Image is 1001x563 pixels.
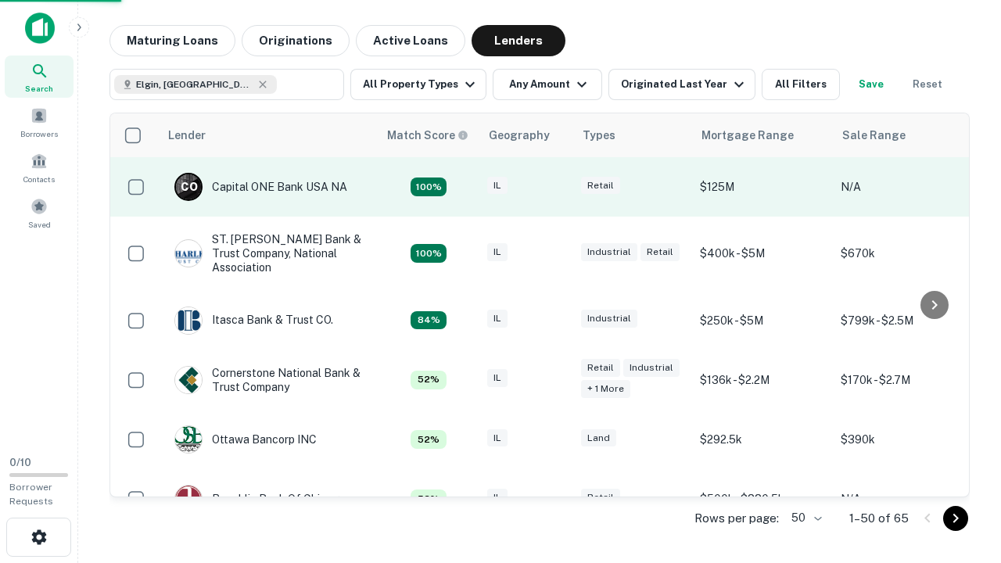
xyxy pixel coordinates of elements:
td: $125M [692,157,833,217]
div: Ottawa Bancorp INC [174,425,317,454]
td: $799k - $2.5M [833,291,974,350]
td: N/A [833,469,974,529]
div: Lender [168,126,206,145]
div: Capitalize uses an advanced AI algorithm to match your search with the best lender. The match sco... [411,489,447,508]
th: Types [573,113,692,157]
div: 50 [785,507,824,529]
img: picture [175,486,202,512]
div: Types [583,126,615,145]
td: N/A [833,157,974,217]
img: picture [175,426,202,453]
div: Capitalize uses an advanced AI algorithm to match your search with the best lender. The match sco... [411,244,447,263]
div: Capitalize uses an advanced AI algorithm to match your search with the best lender. The match sco... [411,178,447,196]
div: Retail [581,359,620,377]
th: Mortgage Range [692,113,833,157]
div: Industrial [581,310,637,328]
span: Saved [28,218,51,231]
a: Saved [5,192,74,234]
div: Cornerstone National Bank & Trust Company [174,366,362,394]
iframe: Chat Widget [923,438,1001,513]
span: Search [25,82,53,95]
div: Land [581,429,616,447]
h6: Match Score [387,127,465,144]
button: Lenders [472,25,565,56]
button: All Filters [762,69,840,100]
div: Capital ONE Bank USA NA [174,173,347,201]
div: Itasca Bank & Trust CO. [174,307,333,335]
p: 1–50 of 65 [849,509,909,528]
button: Go to next page [943,506,968,531]
p: C O [181,179,197,195]
div: ST. [PERSON_NAME] Bank & Trust Company, National Association [174,232,362,275]
th: Capitalize uses an advanced AI algorithm to match your search with the best lender. The match sco... [378,113,479,157]
span: Contacts [23,173,55,185]
td: $400k - $5M [692,217,833,291]
div: Capitalize uses an advanced AI algorithm to match your search with the best lender. The match sco... [387,127,468,144]
th: Sale Range [833,113,974,157]
div: IL [487,369,508,387]
button: Originated Last Year [608,69,755,100]
img: picture [175,240,202,267]
div: Geography [489,126,550,145]
a: Contacts [5,146,74,188]
div: + 1 more [581,380,630,398]
div: IL [487,429,508,447]
img: picture [175,307,202,334]
td: $136k - $2.2M [692,350,833,410]
td: $250k - $5M [692,291,833,350]
th: Geography [479,113,573,157]
button: Save your search to get updates of matches that match your search criteria. [846,69,896,100]
span: Borrower Requests [9,482,53,507]
div: Mortgage Range [701,126,794,145]
td: $390k [833,410,974,469]
div: IL [487,310,508,328]
button: All Property Types [350,69,486,100]
button: Active Loans [356,25,465,56]
button: Reset [902,69,953,100]
img: picture [175,367,202,393]
button: Originations [242,25,350,56]
div: Capitalize uses an advanced AI algorithm to match your search with the best lender. The match sco... [411,371,447,389]
span: Borrowers [20,127,58,140]
div: Capitalize uses an advanced AI algorithm to match your search with the best lender. The match sco... [411,430,447,449]
div: IL [487,177,508,195]
div: Retail [581,489,620,507]
td: $292.5k [692,410,833,469]
div: Republic Bank Of Chicago [174,485,346,513]
div: Capitalize uses an advanced AI algorithm to match your search with the best lender. The match sco... [411,311,447,330]
span: 0 / 10 [9,457,31,468]
td: $500k - $880.5k [692,469,833,529]
td: $170k - $2.7M [833,350,974,410]
div: Retail [640,243,680,261]
span: Elgin, [GEOGRAPHIC_DATA], [GEOGRAPHIC_DATA] [136,77,253,91]
a: Borrowers [5,101,74,143]
img: capitalize-icon.png [25,13,55,44]
div: IL [487,243,508,261]
th: Lender [159,113,378,157]
div: Retail [581,177,620,195]
td: $670k [833,217,974,291]
div: Sale Range [842,126,906,145]
button: Any Amount [493,69,602,100]
p: Rows per page: [694,509,779,528]
div: Originated Last Year [621,75,748,94]
a: Search [5,56,74,98]
div: Industrial [623,359,680,377]
div: IL [487,489,508,507]
div: Industrial [581,243,637,261]
button: Maturing Loans [109,25,235,56]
